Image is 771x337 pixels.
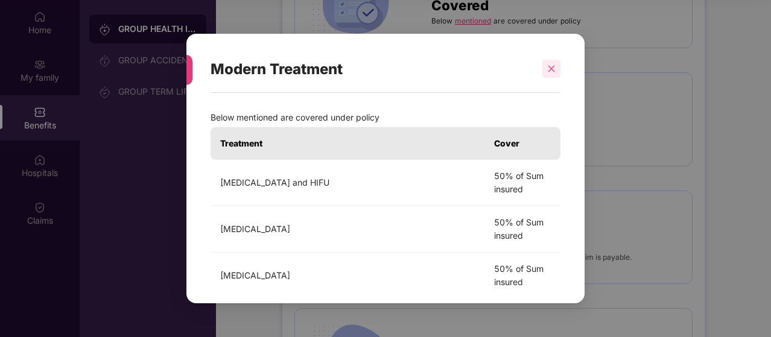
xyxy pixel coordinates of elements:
[547,65,556,73] span: close
[484,160,560,206] td: 50% of Sum insured
[211,160,484,206] td: [MEDICAL_DATA] and HIFU
[484,127,560,160] th: Cover
[211,46,531,93] div: Modern Treatment
[211,206,484,253] td: [MEDICAL_DATA]
[211,253,484,299] td: [MEDICAL_DATA]
[484,253,560,299] td: 50% of Sum insured
[211,127,484,160] th: Treatment
[211,111,560,124] p: Below mentioned are covered under policy
[484,206,560,253] td: 50% of Sum insured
